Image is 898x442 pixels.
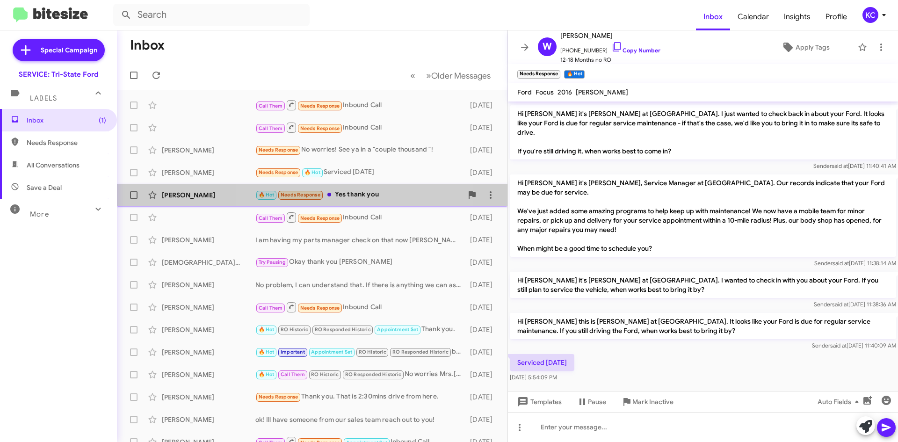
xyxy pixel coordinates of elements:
[830,342,847,349] span: said at
[862,7,878,23] div: KC
[813,162,896,169] span: Sender [DATE] 11:40:41 AM
[255,324,465,335] div: Thank you.
[465,258,500,267] div: [DATE]
[517,70,560,79] small: Needs Response
[259,125,283,131] span: Call Them
[41,45,97,55] span: Special Campaign
[508,393,569,410] button: Templates
[465,123,500,132] div: [DATE]
[259,305,283,311] span: Call Them
[255,280,465,290] div: No problem, I can understand that. If there is anything we can assist with to make life simpler f...
[465,235,500,245] div: [DATE]
[259,147,298,153] span: Needs Response
[255,369,465,380] div: No worries Mrs.[PERSON_NAME]!
[515,393,562,410] span: Templates
[162,258,255,267] div: [DEMOGRAPHIC_DATA][PERSON_NAME]
[281,192,320,198] span: Needs Response
[259,259,286,265] span: Try Pausing
[99,116,106,125] span: (1)
[465,213,500,222] div: [DATE]
[465,370,500,379] div: [DATE]
[13,39,105,61] a: Special Campaign
[162,348,255,357] div: [PERSON_NAME]
[281,371,305,377] span: Call Them
[569,393,614,410] button: Pause
[465,280,500,290] div: [DATE]
[30,94,57,102] span: Labels
[162,145,255,155] div: [PERSON_NAME]
[833,260,849,267] span: said at
[162,415,255,424] div: [PERSON_NAME]
[632,393,673,410] span: Mark Inactive
[27,138,106,147] span: Needs Response
[611,47,660,54] a: Copy Number
[410,70,415,81] span: «
[315,326,371,333] span: RO Responded Historic
[465,415,500,424] div: [DATE]
[465,303,500,312] div: [DATE]
[162,325,255,334] div: [PERSON_NAME]
[30,210,49,218] span: More
[510,313,896,339] p: Hi [PERSON_NAME] this is [PERSON_NAME] at [GEOGRAPHIC_DATA]. It looks like your Ford is due for r...
[776,3,818,30] a: Insights
[162,303,255,312] div: [PERSON_NAME]
[162,392,255,402] div: [PERSON_NAME]
[359,349,386,355] span: RO Historic
[162,370,255,379] div: [PERSON_NAME]
[113,4,310,26] input: Search
[259,103,283,109] span: Call Them
[255,99,465,111] div: Inbound Call
[255,257,465,268] div: Okay thank you [PERSON_NAME]
[162,168,255,177] div: [PERSON_NAME]
[818,393,862,410] span: Auto Fields
[19,70,98,79] div: SERVICE: Tri-State Ford
[560,30,660,41] span: [PERSON_NAME]
[420,66,496,85] button: Next
[818,3,855,30] a: Profile
[696,3,730,30] a: Inbox
[300,125,340,131] span: Needs Response
[27,183,62,192] span: Save a Deal
[510,354,574,371] p: Serviced [DATE]
[465,145,500,155] div: [DATE]
[259,215,283,221] span: Call Them
[814,301,896,308] span: Sender [DATE] 11:38:36 AM
[510,105,896,159] p: Hi [PERSON_NAME] it's [PERSON_NAME] at [GEOGRAPHIC_DATA]. I just wanted to check back in about yo...
[812,342,896,349] span: Sender [DATE] 11:40:09 AM
[405,66,421,85] button: Previous
[259,169,298,175] span: Needs Response
[377,326,418,333] span: Appointment Set
[730,3,776,30] a: Calendar
[465,348,500,357] div: [DATE]
[510,174,896,257] p: Hi [PERSON_NAME] it's [PERSON_NAME], Service Manager at [GEOGRAPHIC_DATA]. Our records indicate t...
[255,235,465,245] div: I am having my parts manager check on that now [PERSON_NAME], looks like the inspection was done ...
[465,101,500,110] div: [DATE]
[832,162,848,169] span: said at
[259,394,298,400] span: Needs Response
[465,392,500,402] div: [DATE]
[510,374,557,381] span: [DATE] 5:54:09 PM
[814,260,896,267] span: Sender [DATE] 11:38:14 AM
[311,371,339,377] span: RO Historic
[465,325,500,334] div: [DATE]
[614,393,681,410] button: Mark Inactive
[300,215,340,221] span: Needs Response
[259,192,275,198] span: 🔥 Hot
[255,301,465,313] div: Inbound Call
[255,391,465,402] div: Thank you. That is 2:30mins drive from here.
[281,349,305,355] span: Important
[300,305,340,311] span: Needs Response
[255,122,465,133] div: Inbound Call
[255,145,465,155] div: No worries! See ya in a "couple thousand "!
[162,190,255,200] div: [PERSON_NAME]
[304,169,320,175] span: 🔥 Hot
[345,371,401,377] span: RO Responded Historic
[426,70,431,81] span: »
[757,39,853,56] button: Apply Tags
[27,116,106,125] span: Inbox
[259,326,275,333] span: 🔥 Hot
